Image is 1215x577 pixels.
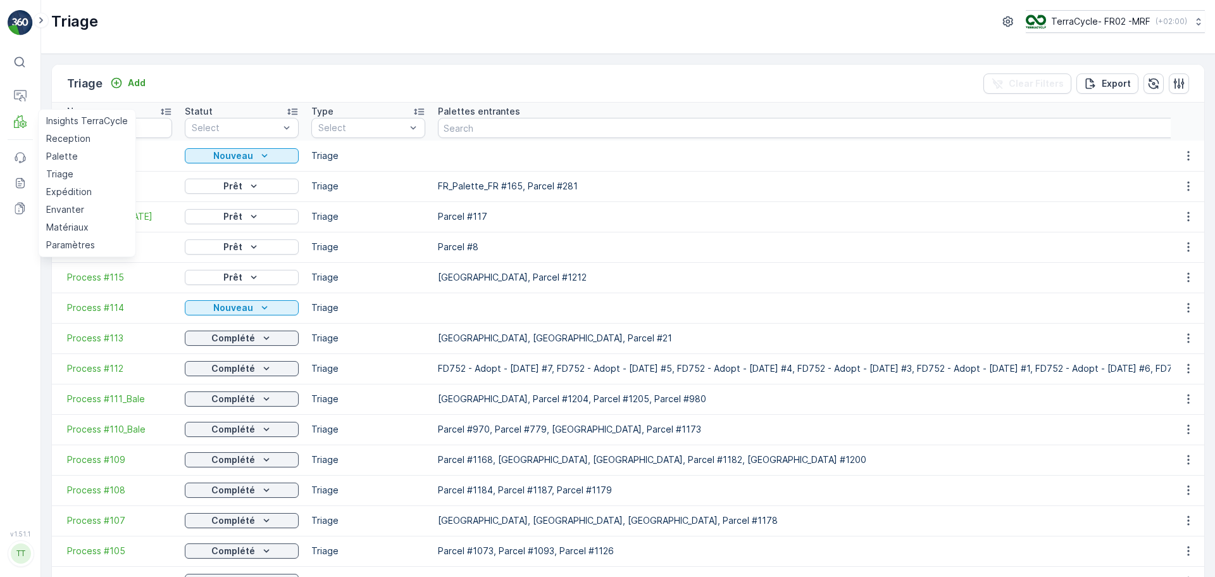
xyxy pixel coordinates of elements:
[1051,15,1150,28] p: TerraCycle- FR02 -MRF
[185,513,299,528] button: Complété
[128,77,146,89] p: Add
[311,210,425,223] p: Triage
[185,483,299,498] button: Complété
[211,332,255,345] p: Complété
[318,122,406,134] p: Select
[67,301,172,314] a: Process #114
[67,423,172,436] a: Process #110_Bale
[185,361,299,376] button: Complété
[67,332,172,345] a: Process #113
[311,484,425,497] p: Triage
[67,271,172,284] a: Process #115
[185,179,299,194] button: Prêt
[211,514,255,527] p: Complété
[311,180,425,193] p: Triage
[311,545,425,557] p: Triage
[311,393,425,405] p: Triage
[311,105,333,118] p: Type
[67,484,172,497] a: Process #108
[438,105,520,118] p: Palettes entrantes
[8,540,33,567] button: TT
[185,209,299,224] button: Prêt
[185,239,299,255] button: Prêt
[223,241,242,253] p: Prêt
[211,393,255,405] p: Complété
[311,301,425,314] p: Triage
[67,393,172,405] a: Process #111_Bale
[311,453,425,466] p: Triage
[1026,15,1046,29] img: terracycle.png
[311,362,425,375] p: Triage
[311,332,425,345] p: Triage
[211,423,255,436] p: Complété
[311,271,425,284] p: Triage
[67,514,172,527] a: Process #107
[185,105,213,118] p: Statut
[1076,73,1138,94] button: Export
[185,422,299,437] button: Complété
[67,362,172,375] a: Process #112
[185,300,299,315] button: Nouveau
[1026,10,1205,33] button: TerraCycle- FR02 -MRF(+02:00)
[67,453,172,466] a: Process #109
[223,180,242,193] p: Prêt
[8,10,33,35] img: logo
[1102,77,1131,90] p: Export
[185,391,299,407] button: Complété
[185,543,299,559] button: Complété
[223,210,242,223] p: Prêt
[67,545,172,557] a: Process #105
[311,514,425,527] p: Triage
[67,75,103,92] p: Triage
[185,452,299,467] button: Complété
[311,241,425,253] p: Triage
[211,484,255,497] p: Complété
[192,122,279,134] p: Select
[8,530,33,538] span: v 1.51.1
[311,149,425,162] p: Triage
[311,423,425,436] p: Triage
[223,271,242,284] p: Prêt
[1156,16,1187,27] p: ( +02:00 )
[211,453,255,466] p: Complété
[67,105,87,118] p: Nom
[1009,77,1064,90] p: Clear Filters
[105,75,151,91] button: Add
[185,331,299,346] button: Complété
[185,270,299,285] button: Prêt
[983,73,1071,94] button: Clear Filters
[211,545,255,557] p: Complété
[213,149,253,162] p: Nouveau
[213,301,253,314] p: Nouveau
[211,362,255,375] p: Complété
[51,11,98,32] p: Triage
[185,148,299,163] button: Nouveau
[11,543,31,564] div: TT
